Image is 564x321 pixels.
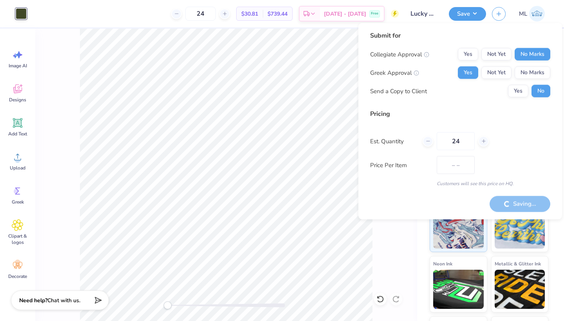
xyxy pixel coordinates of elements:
[529,6,545,22] img: Mallie Lahman
[5,233,31,245] span: Clipart & logos
[508,85,528,97] button: Yes
[405,6,443,22] input: Untitled Design
[515,6,548,22] a: ML
[370,50,429,59] div: Collegiate Approval
[531,85,550,97] button: No
[481,48,512,61] button: Not Yet
[433,260,452,268] span: Neon Ink
[370,31,550,40] div: Submit for
[370,68,419,77] div: Greek Approval
[370,180,550,187] div: Customers will see this price on HQ.
[495,260,541,268] span: Metallic & Glitter Ink
[433,209,484,249] img: Standard
[370,87,427,96] div: Send a Copy to Client
[164,301,172,309] div: Accessibility label
[9,63,27,69] span: Image AI
[8,131,27,137] span: Add Text
[437,132,475,150] input: – –
[47,297,80,304] span: Chat with us.
[495,209,545,249] img: Puff Ink
[12,199,24,205] span: Greek
[495,270,545,309] img: Metallic & Glitter Ink
[370,109,550,119] div: Pricing
[370,160,431,170] label: Price Per Item
[458,48,478,61] button: Yes
[481,67,512,79] button: Not Yet
[185,7,216,21] input: – –
[371,11,378,16] span: Free
[8,273,27,280] span: Decorate
[515,67,550,79] button: No Marks
[241,10,258,18] span: $30.81
[519,9,527,18] span: ML
[9,97,26,103] span: Designs
[370,137,417,146] label: Est. Quantity
[324,10,366,18] span: [DATE] - [DATE]
[268,10,287,18] span: $739.44
[10,165,25,171] span: Upload
[449,7,486,21] button: Save
[458,67,478,79] button: Yes
[433,270,484,309] img: Neon Ink
[19,297,47,304] strong: Need help?
[515,48,550,61] button: No Marks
